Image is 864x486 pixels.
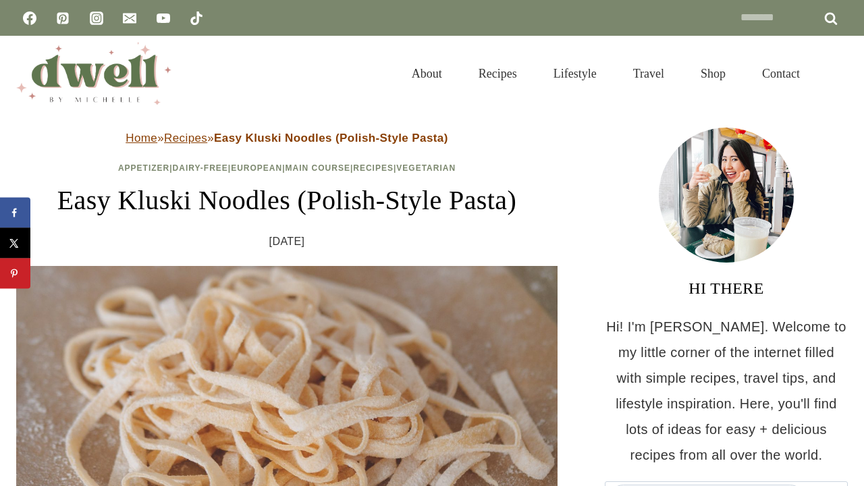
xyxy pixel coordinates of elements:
strong: Easy Kluski Noodles (Polish-Style Pasta) [214,132,448,144]
a: Appetizer [118,163,169,173]
a: Pinterest [49,5,76,32]
h3: HI THERE [605,276,848,300]
a: Recipes [353,163,394,173]
a: Contact [744,50,818,97]
a: TikTok [183,5,210,32]
span: | | | | | [118,163,456,173]
a: Email [116,5,143,32]
time: [DATE] [269,232,305,252]
button: View Search Form [825,62,848,85]
p: Hi! I'm [PERSON_NAME]. Welcome to my little corner of the internet filled with simple recipes, tr... [605,314,848,468]
a: Lifestyle [535,50,615,97]
a: Vegetarian [396,163,456,173]
a: European [231,163,282,173]
a: Dairy-Free [173,163,228,173]
span: » » [126,132,448,144]
a: Shop [682,50,744,97]
a: YouTube [150,5,177,32]
a: Travel [615,50,682,97]
img: DWELL by michelle [16,43,171,105]
a: Recipes [164,132,207,144]
a: Facebook [16,5,43,32]
h1: Easy Kluski Noodles (Polish-Style Pasta) [16,180,558,221]
nav: Primary Navigation [394,50,818,97]
a: Main Course [286,163,350,173]
a: About [394,50,460,97]
a: Home [126,132,157,144]
a: Instagram [83,5,110,32]
a: Recipes [460,50,535,97]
